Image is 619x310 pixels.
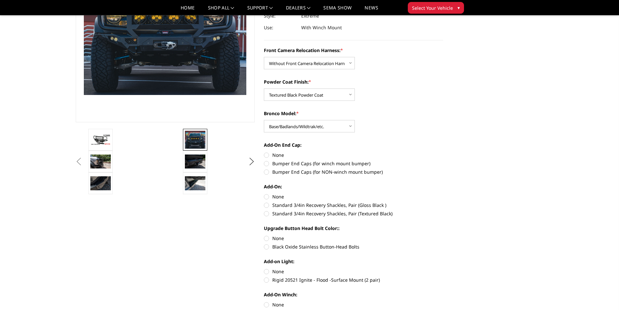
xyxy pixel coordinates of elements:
[264,183,443,190] label: Add-On:
[264,47,443,54] label: Front Camera Relocation Harness:
[286,6,311,15] a: Dealers
[264,193,443,200] label: None
[323,6,352,15] a: SEMA Show
[90,134,111,145] img: Bronco Extreme Front (winch mount)
[264,243,443,250] label: Black Oxide Stainless Button-Head Bolts
[264,258,443,265] label: Add-on Light:
[458,4,460,11] span: ▾
[264,160,443,167] label: Bumper End Caps (for winch mount bumper)
[247,157,256,167] button: Next
[264,301,443,308] label: None
[264,142,443,148] label: Add-On End Cap:
[264,276,443,283] label: Rigid 20521 Ignite - Flood -Surface Mount (2 pair)
[90,155,111,168] img: Low profile design
[264,168,443,175] label: Bumper End Caps (for NON-winch mount bumper)
[264,225,443,232] label: Upgrade Button Head Bolt Color::
[365,6,378,15] a: News
[181,6,195,15] a: Home
[90,176,111,190] img: Bronco Extreme Front (winch mount)
[264,10,296,22] dt: Style:
[264,22,296,34] dt: Use:
[185,155,205,168] img: Fits Warn Zeon and Warn VR EVO series winches
[412,5,453,11] span: Select Your Vehicle
[264,268,443,275] label: None
[408,2,464,14] button: Select Your Vehicle
[264,235,443,242] label: None
[74,157,84,167] button: Previous
[264,78,443,85] label: Powder Coat Finish:
[185,176,205,190] img: Bronco Extreme Front (winch mount)
[264,210,443,217] label: Standard 3/4in Recovery Shackles, Pair (Textured Black)
[264,110,443,117] label: Bronco Model:
[301,22,342,34] dd: With Winch Mount
[264,291,443,298] label: Add-On Winch:
[301,10,319,22] dd: Extreme
[185,131,205,148] img: Bronco Extreme Front (winch mount)
[247,6,273,15] a: Support
[264,202,443,209] label: Standard 3/4in Recovery Shackles, Pair (Gloss Black )
[208,6,234,15] a: shop all
[264,152,443,158] label: None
